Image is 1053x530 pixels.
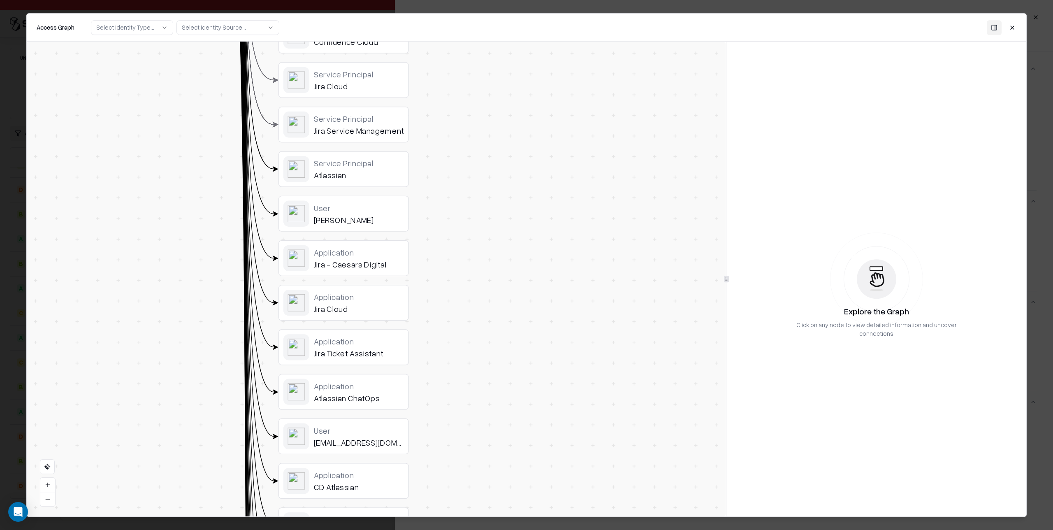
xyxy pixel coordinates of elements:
div: Atlassian [314,170,404,180]
button: Toggle Panel [987,20,1002,35]
div: User [314,425,404,435]
div: Atlassian ChatOps [314,393,404,403]
div: User [314,202,404,212]
div: Select Identity Type... [96,23,154,32]
div: Jira Ticket Assistant [314,349,404,358]
div: CD Atlassian [314,482,404,492]
div: Service Principal [314,69,404,79]
div: [PERSON_NAME] [314,215,404,225]
div: Jira Cloud [314,304,404,314]
div: Application [314,470,404,480]
div: User [314,514,404,524]
div: Service Principal [314,114,404,123]
div: Service Principal [314,158,404,168]
div: Select Identity Source... [182,23,246,32]
div: Click on any node to view detailed information and uncover connections [794,321,959,338]
div: Application [314,247,404,257]
div: Explore the Graph [844,305,909,317]
div: [EMAIL_ADDRESS][DOMAIN_NAME] [314,437,404,447]
button: Select Identity Type... [91,20,173,35]
button: Select Identity Source... [176,20,279,35]
div: Jira Cloud [314,81,404,91]
div: Jira Service Management [314,126,404,136]
div: Application [314,292,404,302]
div: Access Graph [37,23,74,32]
div: Application [314,381,404,391]
div: Confluence Cloud [314,37,404,46]
div: Application [314,336,404,346]
div: Jira - Caesars Digital [314,259,404,269]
